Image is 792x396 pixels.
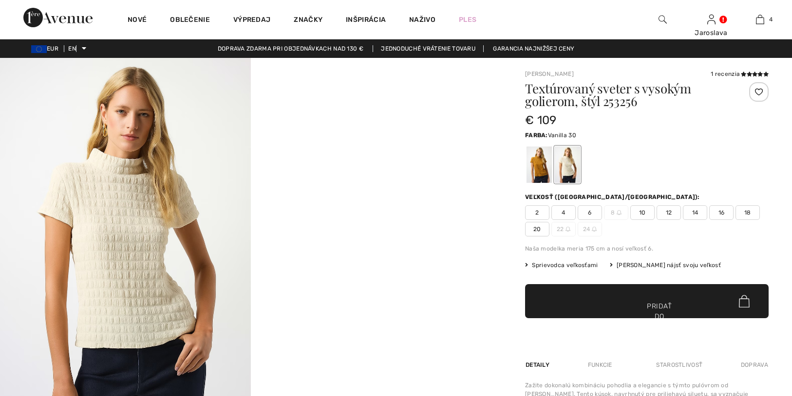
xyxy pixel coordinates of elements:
a: Doprava zdarma pri objednávkach nad 130 € [210,45,371,52]
span: 8 [604,205,628,220]
font: Jaroslava [695,29,728,37]
font: Inšpirácia [346,16,386,24]
img: ring-m.svg [617,210,622,215]
font: Textúrovaný sveter s vysokým golierom, štýl 253256 [525,80,691,109]
a: Výpredaj [233,16,270,26]
span: 6 [578,205,602,220]
font: Pridať do košíka [647,301,672,332]
img: ring-m.svg [566,227,570,232]
span: 18 [735,205,760,220]
font: 4 [769,16,773,23]
img: Euro [31,45,47,53]
font: 1 recenzia [711,71,740,77]
font: Farba: [525,132,548,139]
font: Výpredaj [233,16,270,24]
a: [PERSON_NAME] [525,71,574,77]
img: Moje informácie [707,14,716,25]
img: Moja taška [756,14,764,25]
a: Ples [459,15,476,25]
font: EUR [47,45,58,52]
span: 12 [657,205,681,220]
img: ring-m.svg [592,227,597,232]
font: EN [68,45,76,52]
a: Prihlásiť sa [707,15,716,24]
span: 20 [525,222,549,236]
font: Ples [459,16,476,24]
span: 22 [551,222,576,236]
a: Nové [128,16,147,26]
font: Garancia najnižšej ceny [493,45,574,52]
font: Funkcie [588,361,612,368]
font: Sprievodca veľkosťami [532,262,598,269]
a: Garancia najnižšej ceny [485,45,582,52]
span: 2 [525,205,549,220]
a: Naživo [409,15,435,25]
span: 4 [551,205,576,220]
span: Vanilla 30 [548,132,576,139]
font: Naša modelka meria 175 cm a nosí veľkosť 6. [525,245,653,252]
span: 14 [683,205,707,220]
a: 4 [736,14,784,25]
div: Medailón [527,146,552,183]
video: Your browser does not support the video tag. [251,58,502,183]
font: Naživo [409,16,435,24]
a: Jednoduché vrátenie tovaru [373,45,484,52]
span: 24 [578,222,602,236]
font: [PERSON_NAME] nájsť svoju veľkosť [617,262,721,269]
font: Nové [128,16,147,24]
img: Prvá trieda [23,8,93,27]
a: Značky [294,16,322,26]
font: Detaily [526,361,549,368]
span: 10 [630,205,655,220]
div: Vanilka 30 [555,146,580,183]
font: Značky [294,16,322,24]
span: € 109 [525,113,557,127]
font: Oblečenie [170,16,210,24]
font: Veľkosť ([GEOGRAPHIC_DATA]/[GEOGRAPHIC_DATA]): [525,194,700,200]
img: Bag.svg [739,295,750,307]
font: Jednoduché vrátenie tovaru [381,45,475,52]
span: 16 [709,205,734,220]
font: Doprava zdarma pri objednávkach nad 130 € [218,45,363,52]
a: Oblečenie [170,16,210,26]
font: Doprava [741,361,768,368]
img: vyhľadať na webovej stránke [659,14,667,25]
font: Starostlivosť [656,361,702,368]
